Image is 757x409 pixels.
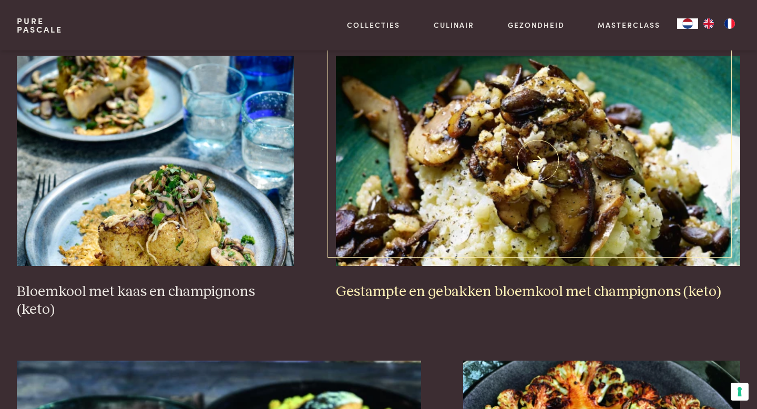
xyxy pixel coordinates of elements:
[698,18,740,29] ul: Language list
[336,283,741,301] h3: Gestampte en gebakken bloemkool met champignons (keto)
[598,19,660,30] a: Masterclass
[17,17,63,34] a: PurePascale
[719,18,740,29] a: FR
[17,283,294,319] h3: Bloemkool met kaas en champignons (keto)
[677,18,698,29] div: Language
[698,18,719,29] a: EN
[434,19,474,30] a: Culinair
[677,18,698,29] a: NL
[336,56,741,301] a: Gestampte en gebakken bloemkool met champignons (keto) Gestampte en gebakken bloemkool met champi...
[347,19,400,30] a: Collecties
[508,19,565,30] a: Gezondheid
[17,56,294,266] img: Bloemkool met kaas en champignons (keto)
[336,56,741,266] img: Gestampte en gebakken bloemkool met champignons (keto)
[677,18,740,29] aside: Language selected: Nederlands
[731,383,749,401] button: Uw voorkeuren voor toestemming voor trackingtechnologieën
[17,56,294,319] a: Bloemkool met kaas en champignons (keto) Bloemkool met kaas en champignons (keto)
